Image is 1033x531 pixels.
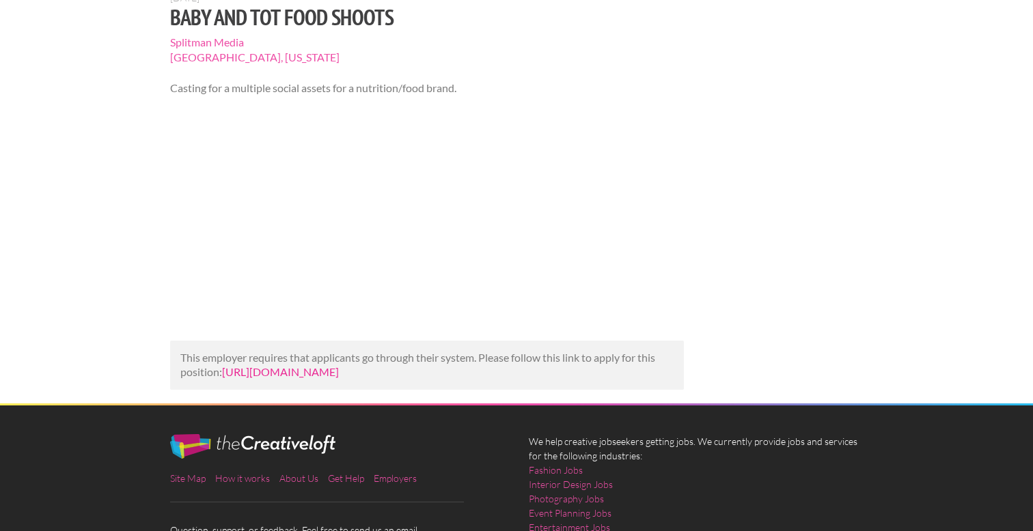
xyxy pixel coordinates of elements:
[180,351,674,379] p: This employer requires that applicants go through their system. Please follow this link to apply ...
[170,81,685,96] p: Casting for a multiple social assets for a nutrition/food brand.
[215,472,270,484] a: How it works
[170,5,685,29] h1: Baby and Tot Food Shoots
[328,472,364,484] a: Get Help
[222,365,339,378] a: [URL][DOMAIN_NAME]
[374,472,417,484] a: Employers
[170,50,685,65] span: [GEOGRAPHIC_DATA], [US_STATE]
[170,434,335,459] img: The Creative Loft
[529,463,583,477] a: Fashion Jobs
[170,35,685,50] span: Splitman Media
[170,472,206,484] a: Site Map
[529,477,613,491] a: Interior Design Jobs
[279,472,318,484] a: About Us
[529,506,611,520] a: Event Planning Jobs
[529,491,604,506] a: Photography Jobs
